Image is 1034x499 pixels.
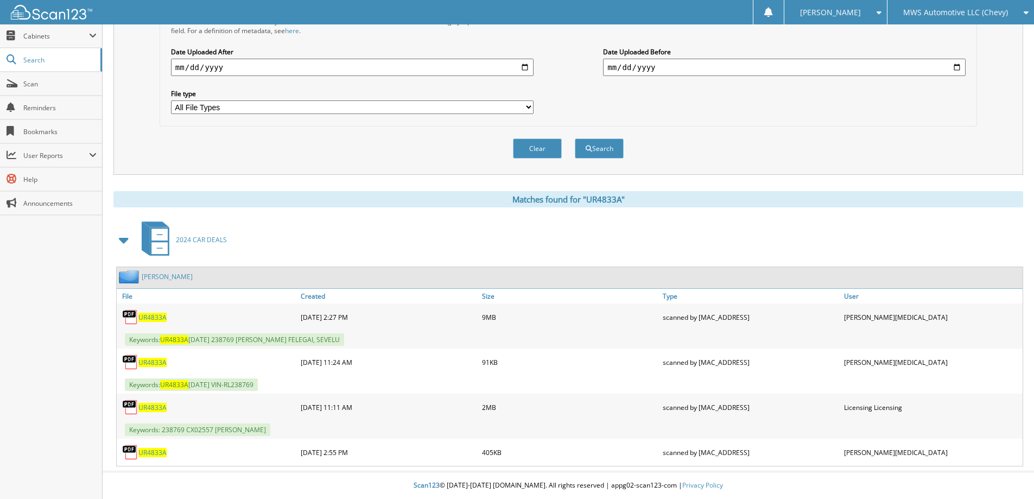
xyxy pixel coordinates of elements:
[903,9,1008,16] span: MWS Automotive LLC (Chevy)
[142,272,193,281] a: [PERSON_NAME]
[298,396,479,418] div: [DATE] 11:11 AM
[841,441,1023,463] div: [PERSON_NAME][MEDICAL_DATA]
[122,444,138,460] img: PDF.png
[23,103,97,112] span: Reminders
[138,403,167,412] a: UR4833A
[980,447,1034,499] iframe: Chat Widget
[117,289,298,304] a: File
[11,5,92,20] img: scan123-logo-white.svg
[171,89,534,98] label: File type
[479,289,661,304] a: Size
[660,441,841,463] div: scanned by [MAC_ADDRESS]
[513,138,562,159] button: Clear
[125,333,344,346] span: Keywords: [DATE] 238769 [PERSON_NAME] FELEGAI, SEVELU
[171,59,534,76] input: start
[113,191,1023,207] div: Matches found for "UR4833A"
[23,79,97,89] span: Scan
[841,351,1023,373] div: [PERSON_NAME][MEDICAL_DATA]
[479,351,661,373] div: 91KB
[122,399,138,415] img: PDF.png
[660,289,841,304] a: Type
[800,9,861,16] span: [PERSON_NAME]
[660,396,841,418] div: scanned by [MAC_ADDRESS]
[138,313,167,322] a: UR4833A
[298,306,479,328] div: [DATE] 2:27 PM
[122,309,138,325] img: PDF.png
[23,31,89,41] span: Cabinets
[23,175,97,184] span: Help
[171,17,534,35] div: All metadata fields are searched by default. Select a cabinet with metadata to enable filtering b...
[103,472,1034,499] div: © [DATE]-[DATE] [DOMAIN_NAME]. All rights reserved | appg02-scan123-com |
[479,441,661,463] div: 405KB
[23,127,97,136] span: Bookmarks
[479,306,661,328] div: 9MB
[298,441,479,463] div: [DATE] 2:55 PM
[298,289,479,304] a: Created
[660,306,841,328] div: scanned by [MAC_ADDRESS]
[23,55,95,65] span: Search
[23,151,89,160] span: User Reports
[479,396,661,418] div: 2MB
[414,481,440,490] span: Scan123
[841,289,1023,304] a: User
[125,424,270,436] span: Keywords: 238769 CX02557 [PERSON_NAME]
[298,351,479,373] div: [DATE] 11:24 AM
[660,351,841,373] div: scanned by [MAC_ADDRESS]
[285,26,299,35] a: here
[125,378,258,391] span: Keywords: [DATE] VIN-RL238769
[135,218,227,261] a: 2024 CAR DEALS
[176,235,227,244] span: 2024 CAR DEALS
[841,396,1023,418] div: Licensing Licensing
[138,448,167,457] a: UR4833A
[160,335,188,344] span: UR4833A
[603,59,966,76] input: end
[119,270,142,283] img: folder2.png
[23,199,97,208] span: Announcements
[171,47,534,56] label: Date Uploaded After
[841,306,1023,328] div: [PERSON_NAME][MEDICAL_DATA]
[160,380,188,389] span: UR4833A
[575,138,624,159] button: Search
[122,354,138,370] img: PDF.png
[682,481,723,490] a: Privacy Policy
[138,358,167,367] a: UR4833A
[603,47,966,56] label: Date Uploaded Before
